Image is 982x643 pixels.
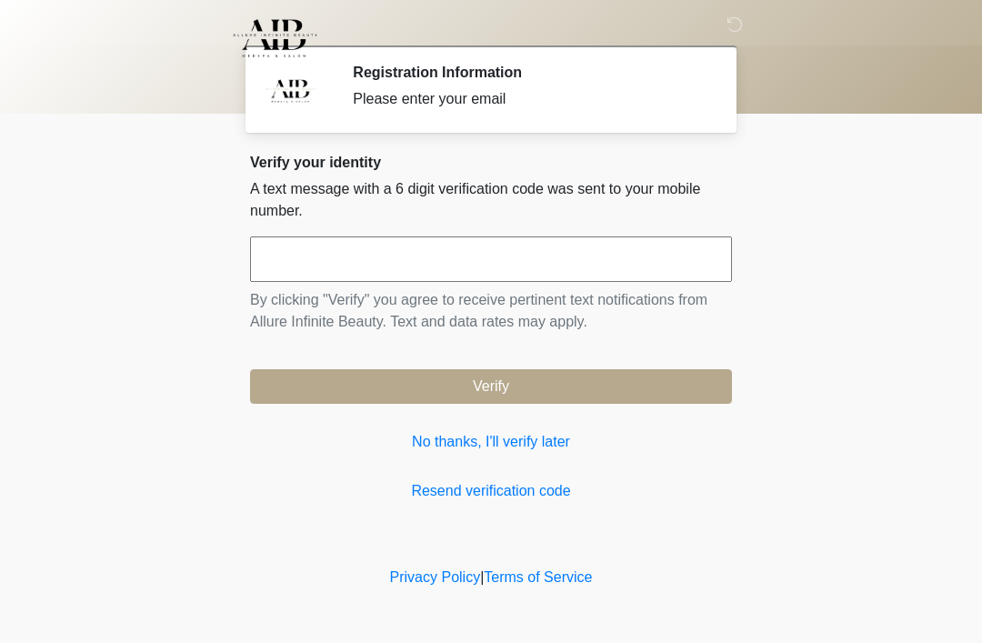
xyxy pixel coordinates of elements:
[250,369,732,404] button: Verify
[480,569,484,585] a: |
[250,480,732,502] a: Resend verification code
[353,88,705,110] div: Please enter your email
[264,64,318,118] img: Agent Avatar
[250,178,732,222] p: A text message with a 6 digit verification code was sent to your mobile number.
[250,431,732,453] a: No thanks, I'll verify later
[484,569,592,585] a: Terms of Service
[250,154,732,171] h2: Verify your identity
[250,289,732,333] p: By clicking "Verify" you agree to receive pertinent text notifications from Allure Infinite Beaut...
[390,569,481,585] a: Privacy Policy
[232,14,318,63] img: Allure Infinite Beauty Logo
